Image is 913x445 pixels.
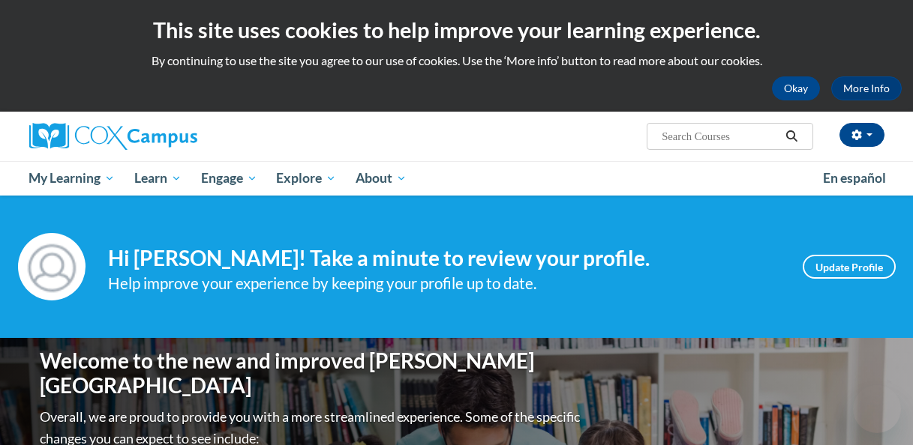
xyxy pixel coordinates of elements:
h1: Welcome to the new and improved [PERSON_NAME][GEOGRAPHIC_DATA] [41,348,584,399]
a: Learn [125,161,191,196]
span: About [356,169,407,187]
a: About [346,161,416,196]
a: Explore [266,161,346,196]
input: Search Courses [660,127,780,145]
div: Main menu [18,161,896,196]
span: Engage [201,169,257,187]
a: More Info [831,76,902,100]
button: Okay [772,76,820,100]
a: Update Profile [803,255,896,279]
img: Profile Image [18,233,86,300]
span: En español [823,170,886,186]
span: My Learning [29,169,115,187]
a: My Learning [20,161,125,196]
button: Search [780,127,803,145]
iframe: Button to launch messaging window [853,385,901,433]
a: En español [813,163,896,194]
button: Account Settings [839,123,884,147]
a: Cox Campus [29,123,299,150]
span: Explore [276,169,336,187]
img: Cox Campus [29,123,197,150]
h2: This site uses cookies to help improve your learning experience. [11,15,902,45]
div: Help improve your experience by keeping your profile up to date. [108,271,780,296]
a: Engage [191,161,267,196]
span: Learn [134,169,182,187]
h4: Hi [PERSON_NAME]! Take a minute to review your profile. [108,246,780,271]
p: By continuing to use the site you agree to our use of cookies. Use the ‘More info’ button to read... [11,52,902,69]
